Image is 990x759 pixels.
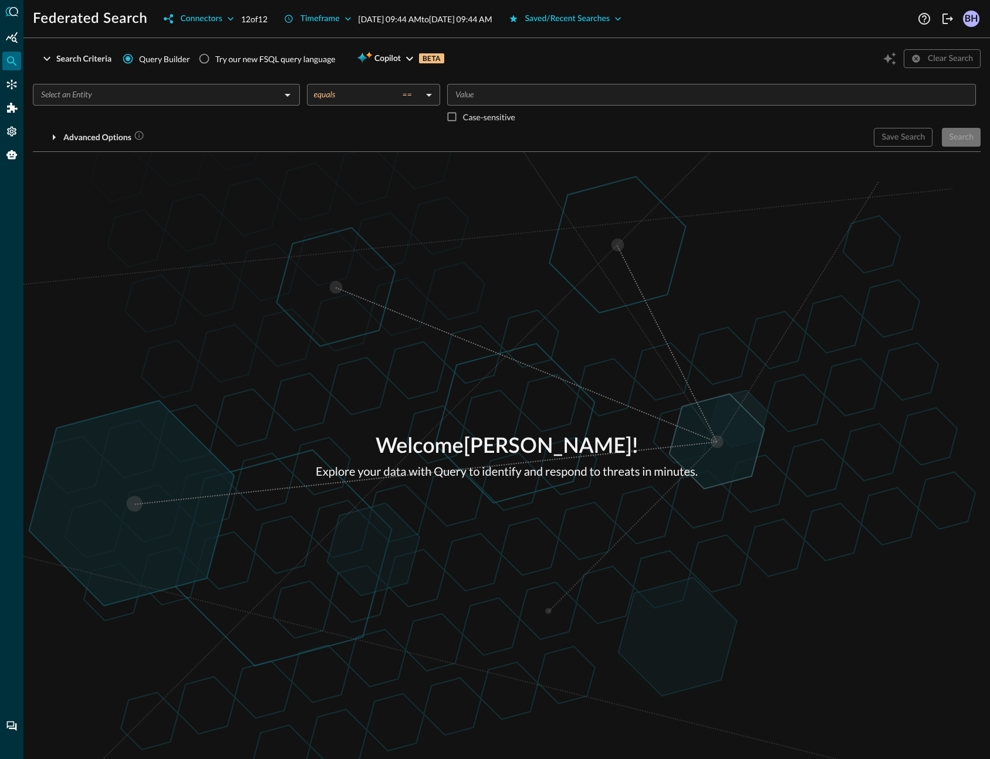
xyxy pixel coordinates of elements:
button: Logout [938,9,957,28]
div: Advanced Options [63,130,144,145]
button: Open [279,87,296,103]
p: Welcome [PERSON_NAME] ! [316,431,698,463]
p: Case-sensitive [463,111,515,123]
div: Try our new FSQL query language [215,53,336,65]
p: Explore your data with Query to identify and respond to threats in minutes. [316,463,698,480]
button: Timeframe [277,9,359,28]
button: Search Criteria [33,49,119,68]
div: equals [314,89,421,100]
button: Saved/Recent Searches [502,9,629,28]
input: Value [451,87,971,102]
button: Help [915,9,934,28]
span: Copilot [374,52,401,66]
div: Settings [2,122,21,141]
div: BH [963,11,979,27]
button: Advanced Options [33,128,151,147]
span: equals [314,89,336,100]
p: [DATE] 09:44 AM to [DATE] 09:44 AM [359,13,492,25]
div: Search Criteria [56,52,111,66]
div: Connectors [180,12,222,26]
div: Chat [2,717,21,736]
p: 12 of 12 [241,13,268,25]
div: Query Agent [2,145,21,164]
input: Select an Entity [36,87,277,102]
div: Timeframe [300,12,340,26]
button: Connectors [157,9,241,28]
div: Summary Insights [2,28,21,47]
div: Addons [3,99,22,117]
span: Query Builder [139,53,190,65]
span: == [403,89,412,100]
div: Federated Search [2,52,21,70]
div: Connectors [2,75,21,94]
div: Saved/Recent Searches [525,12,610,26]
button: CopilotBETA [350,49,451,68]
h1: Federated Search [33,9,147,28]
p: BETA [419,53,444,63]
